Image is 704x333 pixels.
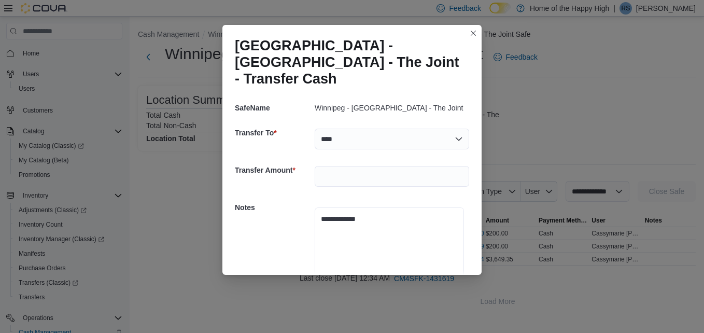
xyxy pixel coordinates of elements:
[467,27,480,39] button: Closes this modal window
[235,197,313,218] h5: Notes
[235,37,461,87] h1: [GEOGRAPHIC_DATA] - [GEOGRAPHIC_DATA] - The Joint - Transfer Cash
[315,104,463,112] p: Winnipeg - [GEOGRAPHIC_DATA] - The Joint
[235,98,313,118] h5: SafeName
[235,160,313,181] h5: Transfer Amount
[235,122,313,143] h5: Transfer To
